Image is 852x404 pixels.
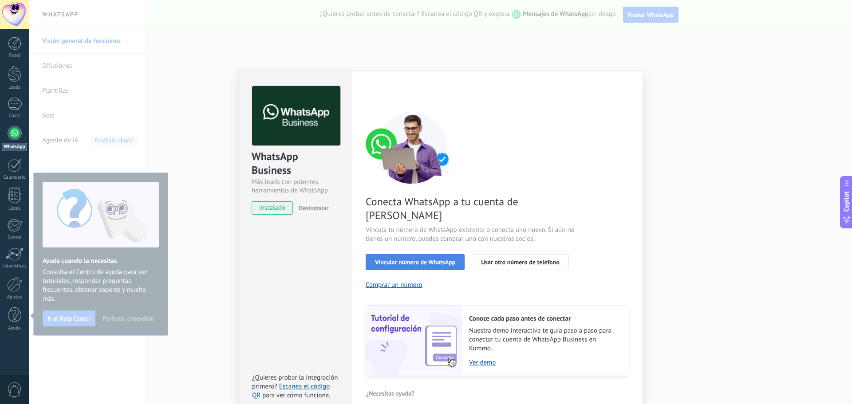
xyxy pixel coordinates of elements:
[842,191,851,212] span: Copilot
[252,149,339,178] div: WhatsApp Business
[295,201,328,215] button: Desinstalar
[469,326,620,353] span: Nuestra demo interactiva te guía paso a paso para conectar tu cuenta de WhatsApp Business en Kommo.
[469,314,620,323] h2: Conoce cada paso antes de conectar
[366,281,422,289] button: Comprar un número
[2,53,28,59] div: Panel
[2,263,28,269] div: Estadísticas
[366,254,465,270] button: Vincular número de WhatsApp
[252,86,340,146] img: logo_main.png
[2,206,28,212] div: Listas
[366,195,577,222] span: Conecta WhatsApp a tu cuenta de [PERSON_NAME]
[2,326,28,331] div: Ayuda
[366,387,415,400] button: ¿Necesitas ayuda?
[2,85,28,90] div: Leads
[2,294,28,300] div: Ajustes
[252,201,292,215] span: instalado
[366,226,577,243] span: Vincula tu número de WhatsApp existente o conecta uno nuevo. Si aún no tienes un número, puedes c...
[262,391,330,400] span: para ver cómo funciona.
[252,178,339,195] div: Más leads con potentes herramientas de WhatsApp
[299,204,328,212] span: Desinstalar
[366,390,414,396] span: ¿Necesitas ayuda?
[252,382,330,400] a: Escanea el código QR
[469,358,620,367] a: Ver demo
[375,259,455,265] span: Vincular número de WhatsApp
[2,175,28,180] div: Calendario
[2,113,28,119] div: Chats
[481,259,559,265] span: Usar otro número de teléfono
[2,235,28,240] div: Correo
[366,113,459,184] img: connect number
[252,373,338,391] span: ¿Quieres probar la integración primero?
[2,143,27,151] div: WhatsApp
[472,254,568,270] button: Usar otro número de teléfono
